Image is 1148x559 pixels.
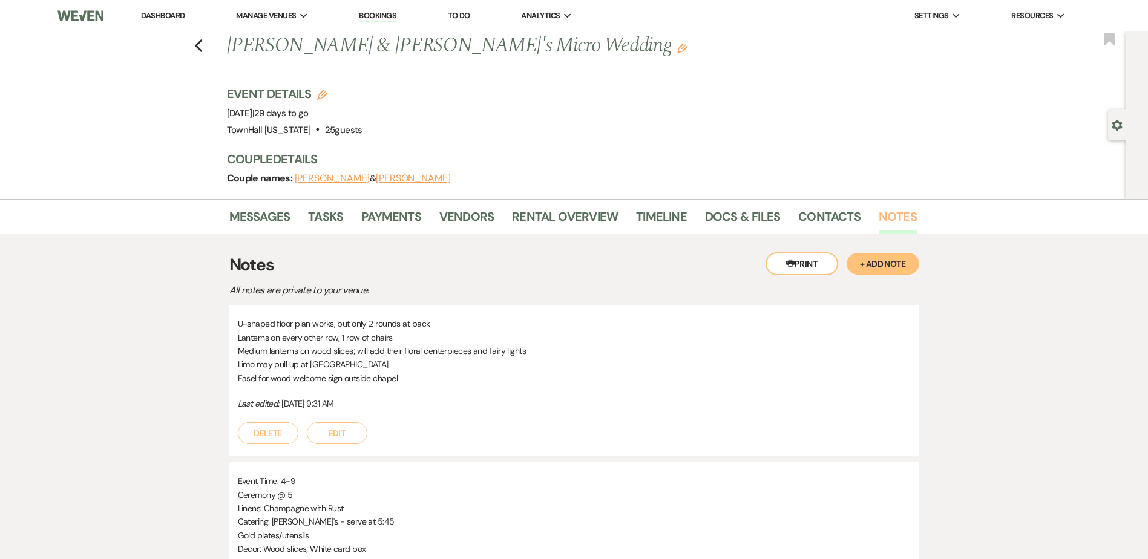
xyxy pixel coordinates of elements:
button: [PERSON_NAME] [295,174,370,183]
p: Ceremony @ 5 [238,488,911,502]
span: & [295,172,451,185]
p: U-shaped floor plan works, but only 2 rounds at back [238,317,911,330]
p: Easel for wood welcome sign outside chapel [238,371,911,385]
span: Analytics [521,10,560,22]
button: + Add Note [847,253,919,275]
a: Tasks [308,207,343,234]
span: TownHall [US_STATE] [227,124,311,136]
p: Medium lanterns on wood slices; will add their floral centerpieces and fairy lights [238,344,911,358]
h3: Event Details [227,85,362,102]
p: All notes are private to your venue. [229,283,653,298]
span: | [252,107,309,119]
span: [DATE] [227,107,309,119]
a: Docs & Files [705,207,780,234]
button: Edit [307,422,367,444]
span: Manage Venues [236,10,296,22]
a: Notes [879,207,917,234]
span: 25 guests [325,124,362,136]
a: Bookings [359,10,396,22]
i: Last edited: [238,398,280,409]
a: Timeline [636,207,687,234]
p: Lanterns on every other row, 1 row of chairs [238,331,911,344]
span: Resources [1011,10,1053,22]
h1: [PERSON_NAME] & [PERSON_NAME]'s Micro Wedding [227,31,769,60]
p: Gold plates/utensils [238,529,911,542]
a: Payments [361,207,421,234]
a: Rental Overview [512,207,618,234]
button: Open lead details [1112,119,1123,130]
span: Settings [914,10,949,22]
button: Print [766,252,838,275]
div: [DATE] 9:31 AM [238,397,911,410]
span: Couple names: [227,172,295,185]
a: To Do [448,10,470,21]
span: 29 days to go [254,107,309,119]
h3: Couple Details [227,151,905,168]
p: Limo may pull up at [GEOGRAPHIC_DATA] [238,358,911,371]
button: Edit [677,42,687,53]
a: Contacts [798,207,861,234]
p: Catering: [PERSON_NAME]'s - serve at 5:45 [238,515,911,528]
h3: Notes [229,252,919,278]
a: Vendors [439,207,494,234]
p: Event Time: 4-9 [238,474,911,488]
a: Dashboard [141,10,185,21]
p: Decor: Wood slices; White card box [238,542,911,555]
a: Messages [229,207,290,234]
img: Weven Logo [57,3,103,28]
button: Delete [238,422,298,444]
p: Linens: Champagne with Rust [238,502,911,515]
button: [PERSON_NAME] [376,174,451,183]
